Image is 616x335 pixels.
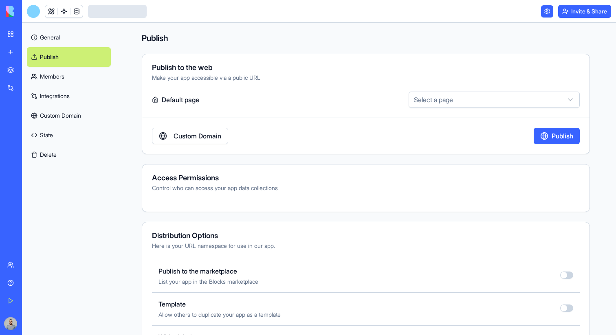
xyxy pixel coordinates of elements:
a: Integrations [27,86,111,106]
button: Publish [534,128,580,144]
div: Distribution Options [152,232,580,239]
a: General [27,28,111,47]
span: Allow others to duplicate your app as a template [158,311,281,319]
a: State [27,125,111,145]
div: Control who can access your app data collections [152,184,580,192]
span: List your app in the Blocks marketplace [158,278,258,286]
div: Access Permissions [152,174,580,182]
h4: Publish [142,33,590,44]
a: Custom Domain [152,128,228,144]
span: Publish to the marketplace [158,266,258,276]
img: logo [6,6,56,17]
span: Template [158,299,281,309]
div: Here is your URL namespace for use in our app. [152,242,580,250]
div: Make your app accessible via a public URL [152,74,580,82]
button: Invite & Share [558,5,611,18]
a: Custom Domain [27,106,111,125]
a: Publish [27,47,111,67]
label: Default page [152,92,405,108]
img: image_123650291_bsq8ao.jpg [4,317,17,330]
div: Publish to the web [152,64,580,71]
button: Delete [27,145,111,164]
a: Members [27,67,111,86]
